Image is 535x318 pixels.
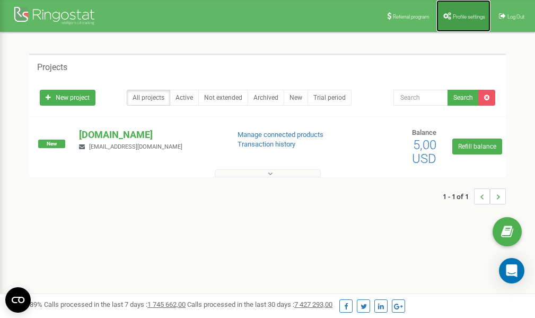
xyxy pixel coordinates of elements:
[507,14,524,20] span: Log Out
[412,137,436,166] span: 5,00 USD
[44,300,186,308] span: Calls processed in the last 7 days :
[147,300,186,308] u: 1 745 662,00
[40,90,95,106] a: New project
[393,14,429,20] span: Referral program
[499,258,524,283] div: Open Intercom Messenger
[443,188,474,204] span: 1 - 1 of 1
[443,178,506,215] nav: ...
[187,300,332,308] span: Calls processed in the last 30 days :
[248,90,284,106] a: Archived
[412,128,436,136] span: Balance
[284,90,308,106] a: New
[127,90,170,106] a: All projects
[38,140,65,148] span: New
[453,14,485,20] span: Profile settings
[37,63,67,72] h5: Projects
[5,287,31,313] button: Open CMP widget
[308,90,352,106] a: Trial period
[452,139,502,154] a: Refill balance
[198,90,248,106] a: Not extended
[170,90,199,106] a: Active
[89,143,182,150] span: [EMAIL_ADDRESS][DOMAIN_NAME]
[79,128,220,142] p: [DOMAIN_NAME]
[238,131,323,139] a: Manage connected products
[238,140,295,148] a: Transaction history
[393,90,448,106] input: Search
[448,90,479,106] button: Search
[294,300,332,308] u: 7 427 293,00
